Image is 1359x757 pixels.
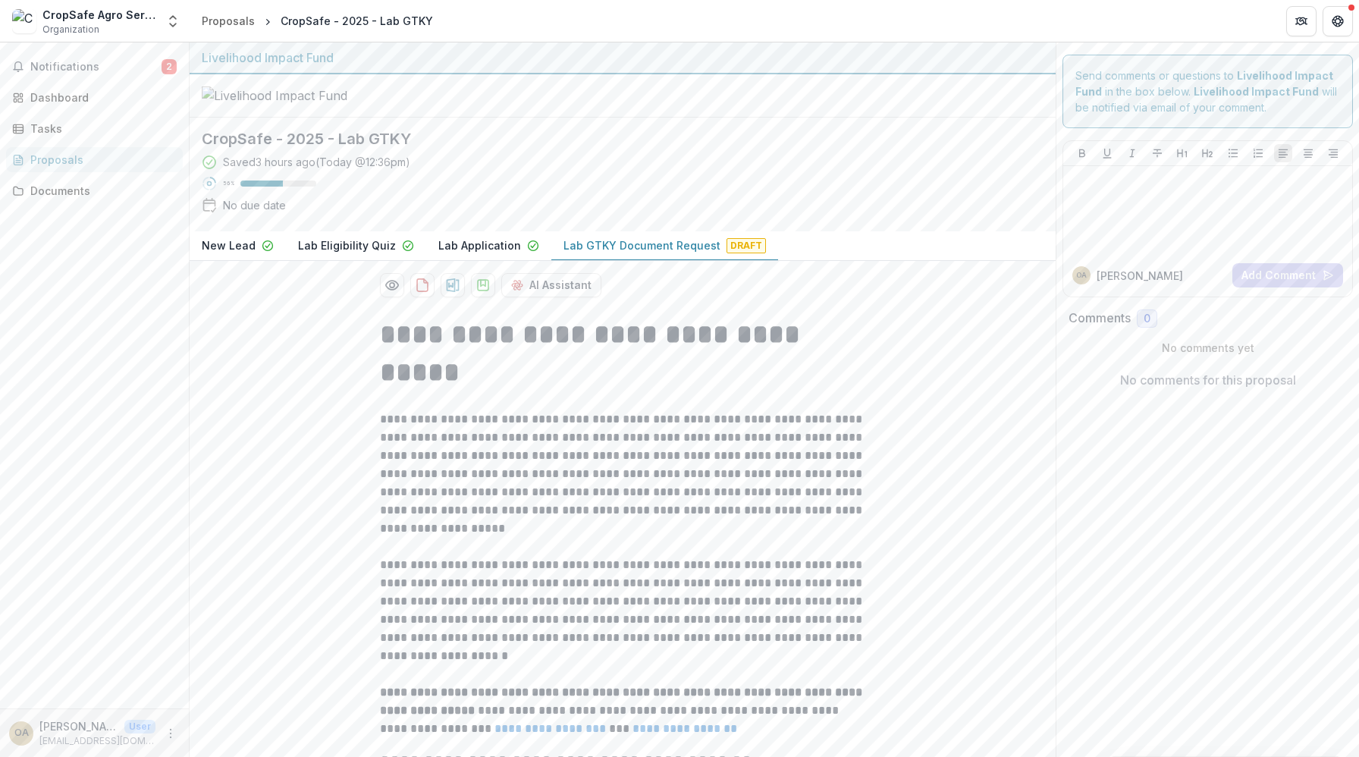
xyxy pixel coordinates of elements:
[42,23,99,36] span: Organization
[124,720,155,733] p: User
[6,55,183,79] button: Notifications2
[30,121,171,137] div: Tasks
[30,90,171,105] div: Dashboard
[1274,144,1292,162] button: Align Left
[501,273,601,297] button: AI Assistant
[202,86,353,105] img: Livelihood Impact Fund
[30,152,171,168] div: Proposals
[727,238,766,253] span: Draft
[1299,144,1317,162] button: Align Center
[196,10,439,32] nav: breadcrumb
[162,724,180,743] button: More
[30,61,162,74] span: Notifications
[563,237,720,253] p: Lab GTKY Document Request
[202,49,1044,67] div: Livelihood Impact Fund
[30,183,171,199] div: Documents
[410,273,435,297] button: download-proposal
[1069,340,1347,356] p: No comments yet
[223,197,286,213] div: No due date
[1324,144,1342,162] button: Align Right
[223,178,234,189] p: 56 %
[202,237,256,253] p: New Lead
[281,13,433,29] div: CropSafe - 2025 - Lab GTKY
[441,273,465,297] button: download-proposal
[1198,144,1216,162] button: Heading 2
[1076,272,1087,279] div: Osagie Azeta
[1224,144,1242,162] button: Bullet List
[14,728,29,738] div: Osagie Azeta
[12,9,36,33] img: CropSafe Agro Service Ltd
[1144,313,1150,325] span: 0
[162,6,184,36] button: Open entity switcher
[1062,55,1353,128] div: Send comments or questions to in the box below. will be notified via email of your comment.
[1232,263,1343,287] button: Add Comment
[471,273,495,297] button: download-proposal
[1323,6,1353,36] button: Get Help
[202,13,255,29] div: Proposals
[6,178,183,203] a: Documents
[202,130,1019,148] h2: CropSafe - 2025 - Lab GTKY
[42,7,156,23] div: CropSafe Agro Service Ltd
[1073,144,1091,162] button: Bold
[196,10,261,32] a: Proposals
[6,147,183,172] a: Proposals
[438,237,521,253] p: Lab Application
[1249,144,1267,162] button: Ordered List
[39,734,155,748] p: [EMAIL_ADDRESS][DOMAIN_NAME]
[6,85,183,110] a: Dashboard
[1286,6,1317,36] button: Partners
[223,154,410,170] div: Saved 3 hours ago ( Today @ 12:36pm )
[1098,144,1116,162] button: Underline
[1069,311,1131,325] h2: Comments
[39,718,118,734] p: [PERSON_NAME]
[380,273,404,297] button: Preview dc47c269-91c5-4957-84a4-742380e8d23b-9.pdf
[298,237,396,253] p: Lab Eligibility Quiz
[6,116,183,141] a: Tasks
[1148,144,1166,162] button: Strike
[1120,371,1296,389] p: No comments for this proposal
[1123,144,1141,162] button: Italicize
[1097,268,1183,284] p: [PERSON_NAME]
[1173,144,1191,162] button: Heading 1
[162,59,177,74] span: 2
[1194,85,1319,98] strong: Livelihood Impact Fund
